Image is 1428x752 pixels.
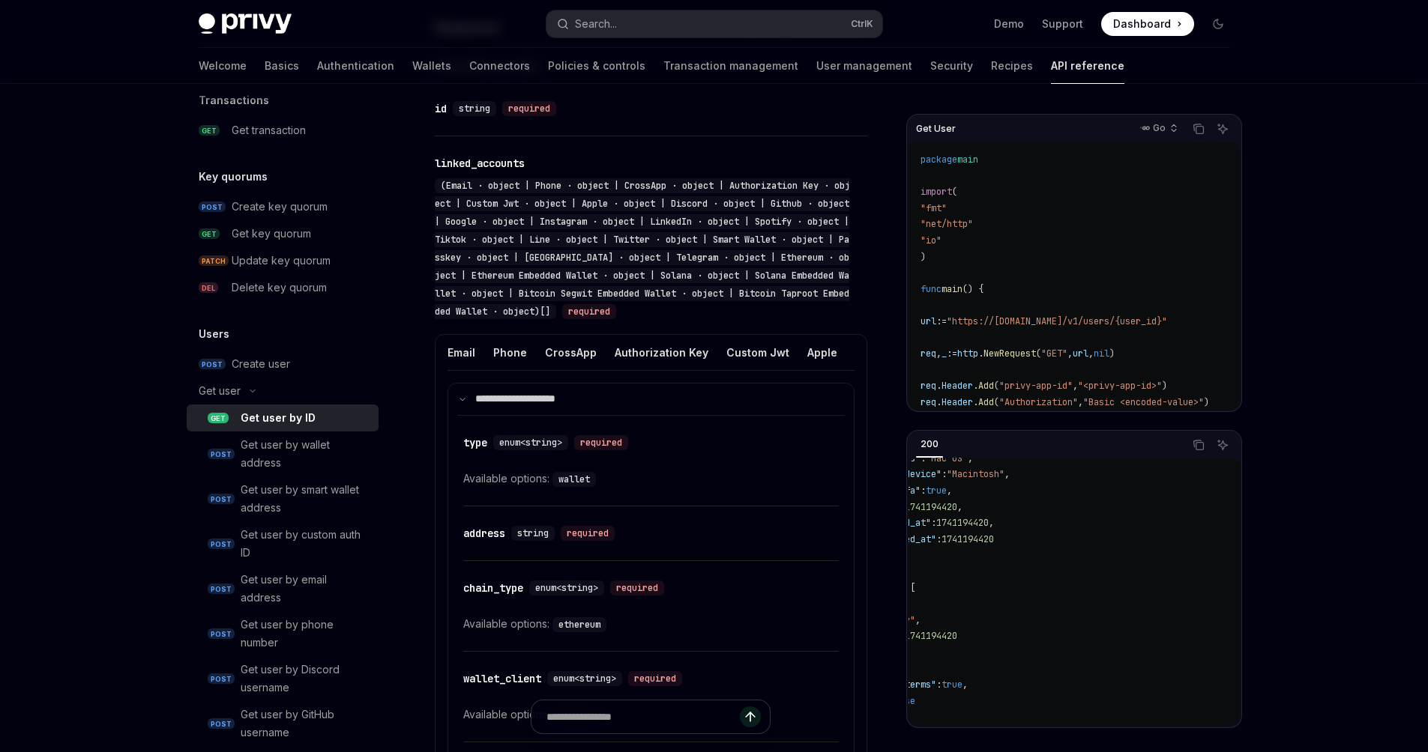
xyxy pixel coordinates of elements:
a: Demo [994,16,1024,31]
button: Copy the contents from the code block [1189,119,1208,139]
a: POSTGet user by Discord username [187,656,379,701]
p: Go [1153,122,1166,134]
span: enum<string> [535,582,598,594]
a: Connectors [469,48,530,84]
a: POSTGet user by custom auth ID [187,521,379,566]
span: : [936,533,942,545]
span: func [921,283,942,295]
button: Open search [546,10,882,37]
a: GETGet user by ID [187,404,379,431]
span: := [936,315,947,327]
span: enum<string> [553,673,616,685]
span: req [921,380,936,392]
div: required [628,671,682,686]
a: Authentication [317,48,394,84]
span: : [942,468,947,480]
span: 1741194420 [936,517,989,529]
span: enum<string> [499,437,562,449]
span: , [947,485,952,497]
button: Go [1131,116,1184,142]
span: url [921,315,936,327]
div: Get user [199,382,241,400]
a: Security [930,48,973,84]
span: POST [208,673,235,685]
a: Recipes [991,48,1033,84]
div: Update key quorum [232,252,331,270]
div: required [610,580,664,595]
span: true [926,485,947,497]
span: "GET" [1041,348,1067,360]
a: Transaction management [663,48,798,84]
span: _ [942,348,947,360]
span: ( [952,186,957,198]
span: , [1088,348,1094,360]
span: url [1073,348,1088,360]
span: fmt [926,202,942,214]
span: POST [208,449,235,460]
span: "privy-app-id" [999,380,1073,392]
div: Get transaction [232,121,306,139]
a: POSTGet user by email address [187,566,379,611]
span: io [926,234,936,246]
span: 1741194420 [942,533,994,545]
span: " [921,218,926,230]
span: , [968,452,973,464]
span: . [973,396,978,408]
div: required [502,101,556,116]
div: Create key quorum [232,198,328,216]
div: linked_accounts [435,156,525,171]
span: DEL [199,282,218,294]
span: Add [978,380,994,392]
span: ( [994,380,999,392]
span: POST [208,628,235,640]
span: POST [208,583,235,595]
div: required [561,526,615,541]
span: nil [1094,348,1109,360]
span: " [936,234,942,246]
a: API reference [1051,48,1124,84]
div: chain_type [463,580,523,595]
span: main [957,154,978,166]
code: ethereum [552,617,606,632]
div: Get user by email address [241,571,370,607]
span: "Basic <encoded-value>" [1083,396,1204,408]
div: type [463,435,487,450]
span: Add [978,396,994,408]
button: Ask AI [1213,119,1232,139]
div: Get user by wallet address [241,436,370,472]
span: , [957,501,962,513]
span: "https://[DOMAIN_NAME]/v1/users/{user_id}" [947,315,1167,327]
span: . [978,348,983,360]
div: Get key quorum [232,225,311,243]
span: () { [962,283,983,295]
a: POSTGet user by phone number [187,611,379,656]
span: Header [942,396,973,408]
span: ) [921,251,926,263]
span: Ctrl K [851,18,873,30]
a: Support [1042,16,1083,31]
span: , [989,517,994,529]
button: Copy the contents from the code block [1189,435,1208,455]
button: Toggle Get user section [187,377,379,404]
span: false [889,695,915,707]
span: . [936,396,942,408]
span: ( [994,396,999,408]
div: Email [448,335,475,370]
span: := [947,348,957,360]
span: , [1067,348,1073,360]
span: PATCH [199,255,229,267]
a: GETGet key quorum [187,220,379,247]
span: POST [199,201,226,213]
div: Available options: [463,470,839,488]
div: required [562,304,616,319]
div: 200 [916,435,943,453]
div: required [574,435,628,450]
div: Get user by custom auth ID [241,526,370,562]
span: " [921,202,926,214]
span: , [1004,468,1010,480]
div: Phone [493,335,527,370]
span: , [936,348,942,360]
div: Custom Jwt [726,335,789,370]
a: POSTGet user by GitHub username [187,701,379,746]
span: : [921,485,926,497]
